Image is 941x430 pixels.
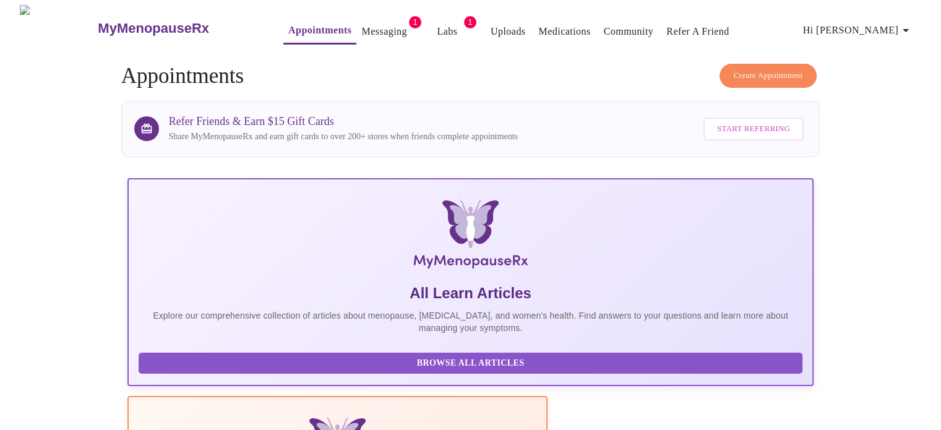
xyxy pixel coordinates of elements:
[241,199,699,273] img: MyMenopauseRx Logo
[361,23,406,40] a: Messaging
[288,22,351,39] a: Appointments
[139,309,803,334] p: Explore our comprehensive collection of articles about menopause, [MEDICAL_DATA], and women's hea...
[139,357,806,368] a: Browse All Articles
[428,19,467,44] button: Labs
[97,7,259,50] a: MyMenopauseRx
[98,20,209,37] h3: MyMenopauseRx
[151,356,791,371] span: Browse All Articles
[283,18,356,45] button: Appointments
[604,23,654,40] a: Community
[803,22,913,39] span: Hi [PERSON_NAME]
[356,19,411,44] button: Messaging
[169,115,518,128] h3: Refer Friends & Earn $15 Gift Cards
[661,19,734,44] button: Refer a Friend
[20,5,97,51] img: MyMenopauseRx Logo
[703,118,804,140] button: Start Referring
[464,16,476,28] span: 1
[491,23,526,40] a: Uploads
[486,19,531,44] button: Uploads
[666,23,729,40] a: Refer a Friend
[734,69,803,83] span: Create Appointment
[139,353,803,374] button: Browse All Articles
[538,23,590,40] a: Medications
[720,64,817,88] button: Create Appointment
[169,131,518,143] p: Share MyMenopauseRx and earn gift cards to over 200+ stores when friends complete appointments
[599,19,659,44] button: Community
[533,19,595,44] button: Medications
[700,111,807,147] a: Start Referring
[139,283,803,303] h5: All Learn Articles
[798,18,918,43] button: Hi [PERSON_NAME]
[121,64,820,88] h4: Appointments
[717,122,790,136] span: Start Referring
[437,23,457,40] a: Labs
[409,16,421,28] span: 1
